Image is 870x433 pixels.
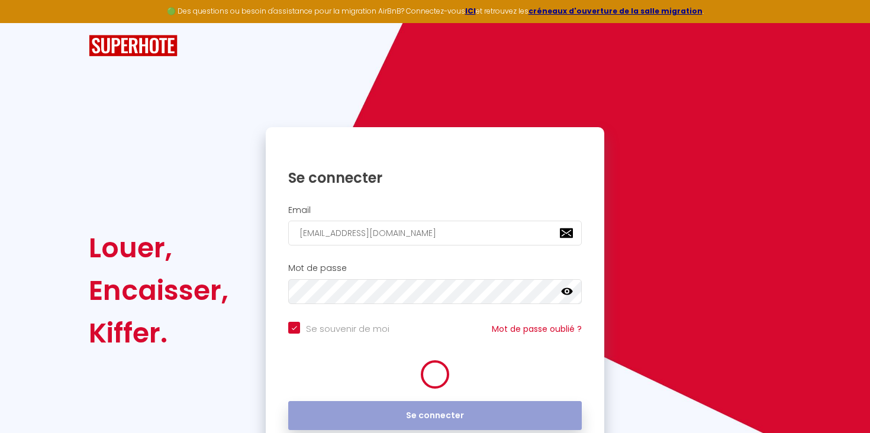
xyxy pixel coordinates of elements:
[89,269,228,312] div: Encaisser,
[288,401,582,431] button: Se connecter
[288,221,582,245] input: Ton Email
[288,205,582,215] h2: Email
[288,263,582,273] h2: Mot de passe
[89,35,178,57] img: SuperHote logo
[465,6,476,16] a: ICI
[9,5,45,40] button: Ouvrir le widget de chat LiveChat
[529,6,703,16] a: créneaux d'ouverture de la salle migration
[492,323,582,335] a: Mot de passe oublié ?
[288,169,582,187] h1: Se connecter
[89,227,228,269] div: Louer,
[89,312,228,354] div: Kiffer.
